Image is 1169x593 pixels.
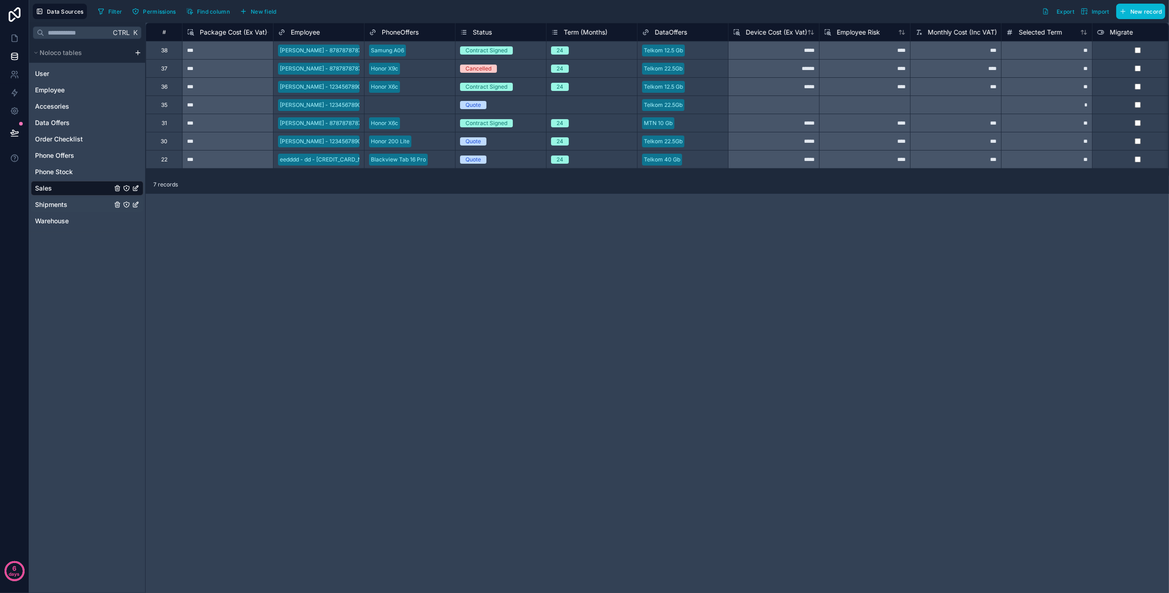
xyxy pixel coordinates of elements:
span: New field [251,8,277,15]
div: MTN 10 Gb [644,119,673,127]
span: K [132,30,138,36]
span: Status [473,28,492,37]
div: # [153,29,175,35]
div: 24 [557,65,563,73]
a: Permissions [129,5,182,18]
div: Blackview Tab 16 Pro [371,156,426,164]
div: 24 [557,156,563,164]
span: Selected Term [1019,28,1062,37]
div: Samung A06 [371,46,404,55]
div: 24 [557,119,563,127]
div: [PERSON_NAME] - 1234567890126 - 12240228 [280,101,401,109]
span: Filter [108,8,122,15]
div: [PERSON_NAME] - 878787878787 - 505550 [280,119,393,127]
span: Permissions [143,8,176,15]
div: Telkom 40 Gb [644,156,680,164]
div: 36 [161,83,167,90]
div: [PERSON_NAME] - 878787878787 - 505550 [280,46,393,55]
div: [PERSON_NAME] - 878787878787 - 505550 [280,65,393,73]
div: 24 [557,83,563,91]
p: 6 [12,564,16,573]
button: Filter [94,5,126,18]
span: Employee [291,28,320,37]
span: DataOffers [655,28,687,37]
span: Device Cost (Ex Vat) [746,28,807,37]
button: Data Sources [33,4,87,19]
div: Quote [466,156,481,164]
span: New record [1130,8,1162,15]
div: Honor 200 Lite [371,137,410,146]
div: Contract Signed [466,119,507,127]
span: Find column [197,8,230,15]
button: Import [1078,4,1113,19]
span: Package Cost (Ex Vat) [200,28,267,37]
div: Telkom 12.5 Gb [644,83,683,91]
span: Monthly Cost (Inc VAT) [928,28,997,37]
div: 38 [161,47,167,54]
button: Export [1039,4,1078,19]
span: Import [1092,8,1109,15]
div: Telkom 12.5 Gb [644,46,683,55]
span: Data Sources [47,8,84,15]
span: Term (Months) [564,28,607,37]
div: [PERSON_NAME] - 1234567890126 - 12240228 [280,137,401,146]
p: days [9,568,20,580]
div: Quote [466,137,481,146]
div: 37 [161,65,167,72]
div: 31 [162,120,167,127]
button: Permissions [129,5,179,18]
span: Ctrl [112,27,131,38]
div: Telkom 22.5Gb [644,137,683,146]
div: Contract Signed [466,83,507,91]
div: 35 [161,101,167,109]
div: Quote [466,101,481,109]
span: Employee Risk [837,28,880,37]
span: Export [1057,8,1074,15]
div: Honor X6c [371,83,398,91]
div: Contract Signed [466,46,507,55]
div: Telkom 22.5Gb [644,101,683,109]
span: Migrate [1110,28,1133,37]
div: Cancelled [466,65,491,73]
div: 24 [557,46,563,55]
span: PhoneOffers [382,28,419,37]
div: Honor X6c [371,119,398,127]
div: 24 [557,137,563,146]
div: Telkom 22.5Gb [644,65,683,73]
button: Find column [183,5,233,18]
span: 7 records [153,181,178,188]
div: 30 [161,138,167,145]
div: eedddd - dd - [CREDIT_CARD_NUMBER] - dd [280,156,395,164]
a: New record [1113,4,1165,19]
button: New record [1116,4,1165,19]
button: New field [237,5,280,18]
div: [PERSON_NAME] - 1234567890126 - 12240228 [280,83,401,91]
div: Honor X9c [371,65,398,73]
div: 22 [161,156,167,163]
